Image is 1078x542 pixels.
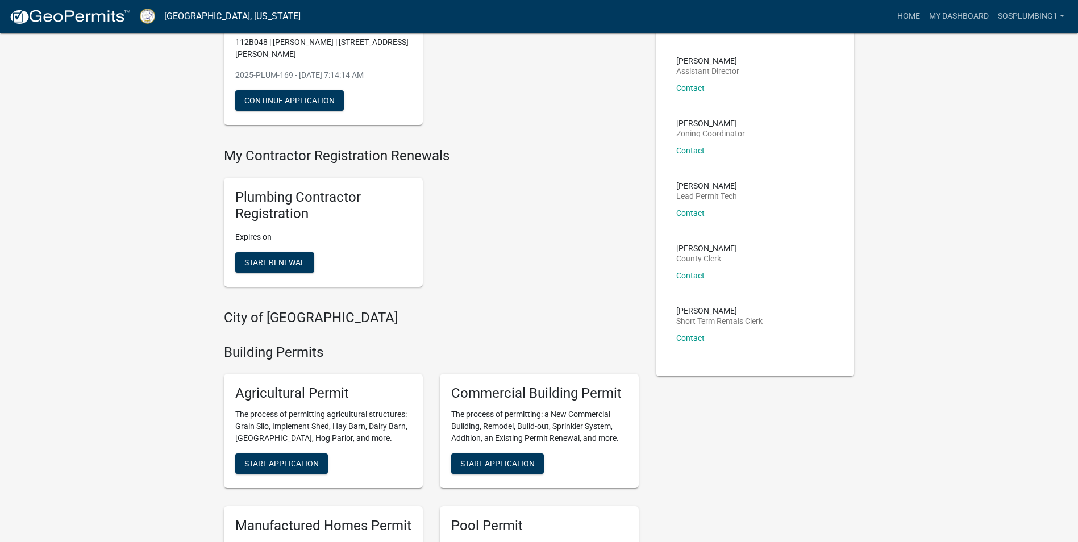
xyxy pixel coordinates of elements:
[224,148,639,164] h4: My Contractor Registration Renewals
[235,252,314,273] button: Start Renewal
[993,6,1069,27] a: sosplumbing1
[676,130,745,137] p: Zoning Coordinator
[676,146,705,155] a: Contact
[676,244,737,252] p: [PERSON_NAME]
[676,255,737,262] p: County Clerk
[676,333,705,343] a: Contact
[893,6,925,27] a: Home
[235,36,411,60] p: 112B048 | [PERSON_NAME] | [STREET_ADDRESS][PERSON_NAME]
[235,189,411,222] h5: Plumbing Contractor Registration
[451,408,627,444] p: The process of permitting: a New Commercial Building, Remodel, Build-out, Sprinkler System, Addit...
[224,310,639,326] h4: City of [GEOGRAPHIC_DATA]
[676,67,739,75] p: Assistant Director
[164,7,301,26] a: [GEOGRAPHIC_DATA], [US_STATE]
[451,453,544,474] button: Start Application
[235,453,328,474] button: Start Application
[676,57,739,65] p: [PERSON_NAME]
[460,459,535,468] span: Start Application
[676,271,705,280] a: Contact
[235,385,411,402] h5: Agricultural Permit
[244,257,305,266] span: Start Renewal
[235,231,411,243] p: Expires on
[676,182,737,190] p: [PERSON_NAME]
[140,9,155,24] img: Putnam County, Georgia
[676,84,705,93] a: Contact
[676,209,705,218] a: Contact
[235,69,411,81] p: 2025-PLUM-169 - [DATE] 7:14:14 AM
[224,148,639,295] wm-registration-list-section: My Contractor Registration Renewals
[451,385,627,402] h5: Commercial Building Permit
[244,459,319,468] span: Start Application
[676,119,745,127] p: [PERSON_NAME]
[676,307,763,315] p: [PERSON_NAME]
[676,192,737,200] p: Lead Permit Tech
[235,90,344,111] button: Continue Application
[925,6,993,27] a: My Dashboard
[235,408,411,444] p: The process of permitting agricultural structures: Grain Silo, Implement Shed, Hay Barn, Dairy Ba...
[235,518,411,534] h5: Manufactured Homes Permit
[451,518,627,534] h5: Pool Permit
[224,344,639,361] h4: Building Permits
[676,317,763,325] p: Short Term Rentals Clerk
